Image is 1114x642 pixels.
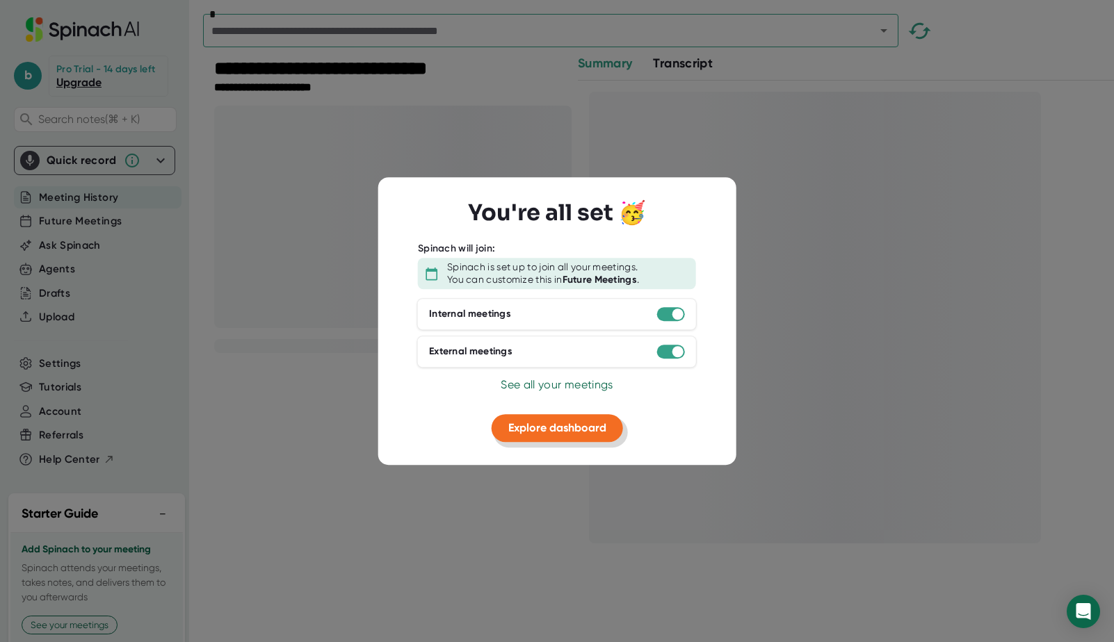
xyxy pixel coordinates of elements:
[447,274,639,286] div: You can customize this in .
[492,414,623,442] button: Explore dashboard
[501,377,613,393] button: See all your meetings
[501,378,613,391] span: See all your meetings
[447,261,638,274] div: Spinach is set up to join all your meetings.
[429,346,512,359] div: External meetings
[429,308,511,321] div: Internal meetings
[1067,595,1100,628] div: Open Intercom Messenger
[563,274,638,286] b: Future Meetings
[418,242,495,255] div: Spinach will join:
[508,421,606,434] span: Explore dashboard
[468,200,646,227] h3: You're all set 🥳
